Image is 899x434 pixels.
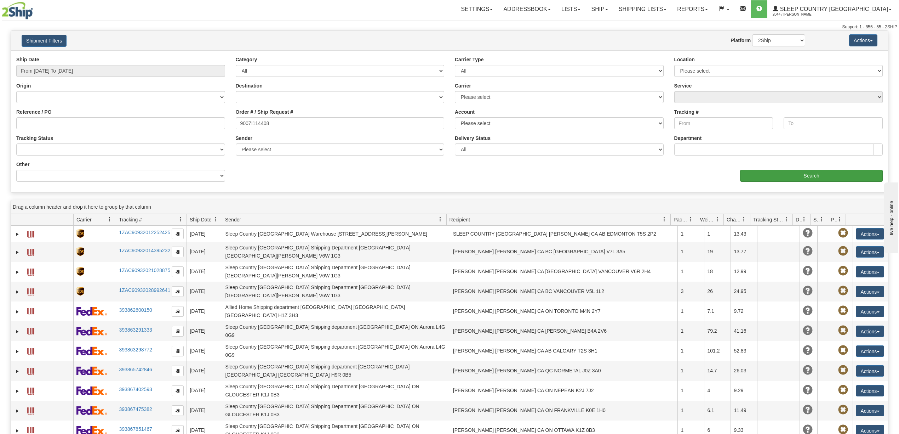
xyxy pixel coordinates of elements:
[856,345,884,357] button: Actions
[700,216,715,223] span: Weight
[856,385,884,396] button: Actions
[450,381,678,401] td: [PERSON_NAME] [PERSON_NAME] CA ON NEPEAN K2J 7J2
[677,361,704,381] td: 1
[172,229,184,239] button: Copy to clipboard
[711,213,723,225] a: Weight filter column settings
[14,288,21,295] a: Expand
[76,216,92,223] span: Carrier
[704,301,731,321] td: 7.1
[210,213,222,225] a: Ship Date filter column settings
[773,11,826,18] span: 2044 / [PERSON_NAME]
[803,306,813,316] span: Unknown
[753,216,784,223] span: Tracking Status
[190,216,211,223] span: Ship Date
[14,308,21,315] a: Expand
[856,286,884,297] button: Actions
[677,282,704,301] td: 3
[838,286,848,296] span: Pickup Not Assigned
[498,0,556,18] a: Addressbook
[450,341,678,361] td: [PERSON_NAME] [PERSON_NAME] CA AB CALGARY T2S 3H1
[2,2,33,19] img: logo2044.jpg
[838,365,848,375] span: Pickup Not Assigned
[14,368,21,375] a: Expand
[14,231,21,238] a: Expand
[450,361,678,381] td: [PERSON_NAME] [PERSON_NAME] CA QC NORMETAL J0Z 3A0
[731,401,757,421] td: 11.49
[16,82,31,89] label: Origin
[883,181,898,253] iframe: chat widget
[731,301,757,321] td: 9.72
[816,213,828,225] a: Shipment Issues filter column settings
[27,265,34,277] a: Label
[119,426,152,432] a: 393867851467
[556,0,586,18] a: Lists
[704,282,731,301] td: 26
[236,135,252,142] label: Sender
[674,82,692,89] label: Service
[838,345,848,355] span: Pickup Not Assigned
[222,242,450,262] td: Sleep Country [GEOGRAPHIC_DATA] Shipping Department [GEOGRAPHIC_DATA] [GEOGRAPHIC_DATA][PERSON_NA...
[803,246,813,256] span: Unknown
[16,108,52,115] label: Reference / PO
[838,228,848,238] span: Pickup Not Assigned
[222,226,450,242] td: Sleep Country [GEOGRAPHIC_DATA] Warehouse [STREET_ADDRESS][PERSON_NAME]
[172,286,184,297] button: Copy to clipboard
[803,385,813,395] span: Unknown
[187,226,222,242] td: [DATE]
[727,216,741,223] span: Charge
[704,226,731,242] td: 1
[119,406,152,412] a: 393867475382
[27,305,34,316] a: Label
[586,0,613,18] a: Ship
[677,242,704,262] td: 1
[674,56,695,63] label: Location
[674,216,688,223] span: Packages
[731,361,757,381] td: 26.03
[658,213,670,225] a: Recipient filter column settings
[76,229,84,238] img: 8 - UPS
[838,326,848,336] span: Pickup Not Assigned
[119,216,142,223] span: Tracking #
[27,365,34,376] a: Label
[704,242,731,262] td: 19
[119,248,170,253] a: 1ZAC90932014395232
[677,341,704,361] td: 1
[796,216,802,223] span: Delivery Status
[856,228,884,239] button: Actions
[856,326,884,337] button: Actions
[174,213,187,225] a: Tracking # filter column settings
[27,325,34,336] a: Label
[76,346,107,355] img: 2 - FedEx Express®
[677,262,704,282] td: 1
[455,135,491,142] label: Delivery Status
[172,405,184,416] button: Copy to clipboard
[450,282,678,301] td: [PERSON_NAME] [PERSON_NAME] CA BC VANCOUVER V5L 1L2
[838,266,848,276] span: Pickup Not Assigned
[76,366,107,375] img: 2 - FedEx Express®
[187,282,222,301] td: [DATE]
[677,301,704,321] td: 1
[16,161,29,168] label: Other
[27,228,34,239] a: Label
[798,213,810,225] a: Delivery Status filter column settings
[731,226,757,242] td: 13.43
[222,282,450,301] td: Sleep Country [GEOGRAPHIC_DATA] Shipping Department [GEOGRAPHIC_DATA] [GEOGRAPHIC_DATA][PERSON_NA...
[838,246,848,256] span: Pickup Not Assigned
[76,327,107,336] img: 2 - FedEx Express®
[450,401,678,421] td: [PERSON_NAME] [PERSON_NAME] CA ON FRANKVILLE K0E 1H0
[803,228,813,238] span: Unknown
[450,262,678,282] td: [PERSON_NAME] [PERSON_NAME] CA [GEOGRAPHIC_DATA] VANCOUVER V6R 2H4
[434,213,446,225] a: Sender filter column settings
[803,286,813,296] span: Unknown
[704,341,731,361] td: 101.2
[856,306,884,317] button: Actions
[172,247,184,257] button: Copy to clipboard
[225,216,241,223] span: Sender
[838,306,848,316] span: Pickup Not Assigned
[16,56,39,63] label: Ship Date
[119,387,152,392] a: 393867402593
[731,242,757,262] td: 13.77
[767,0,897,18] a: Sleep Country [GEOGRAPHIC_DATA] 2044 / [PERSON_NAME]
[674,108,699,115] label: Tracking #
[27,345,34,356] a: Label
